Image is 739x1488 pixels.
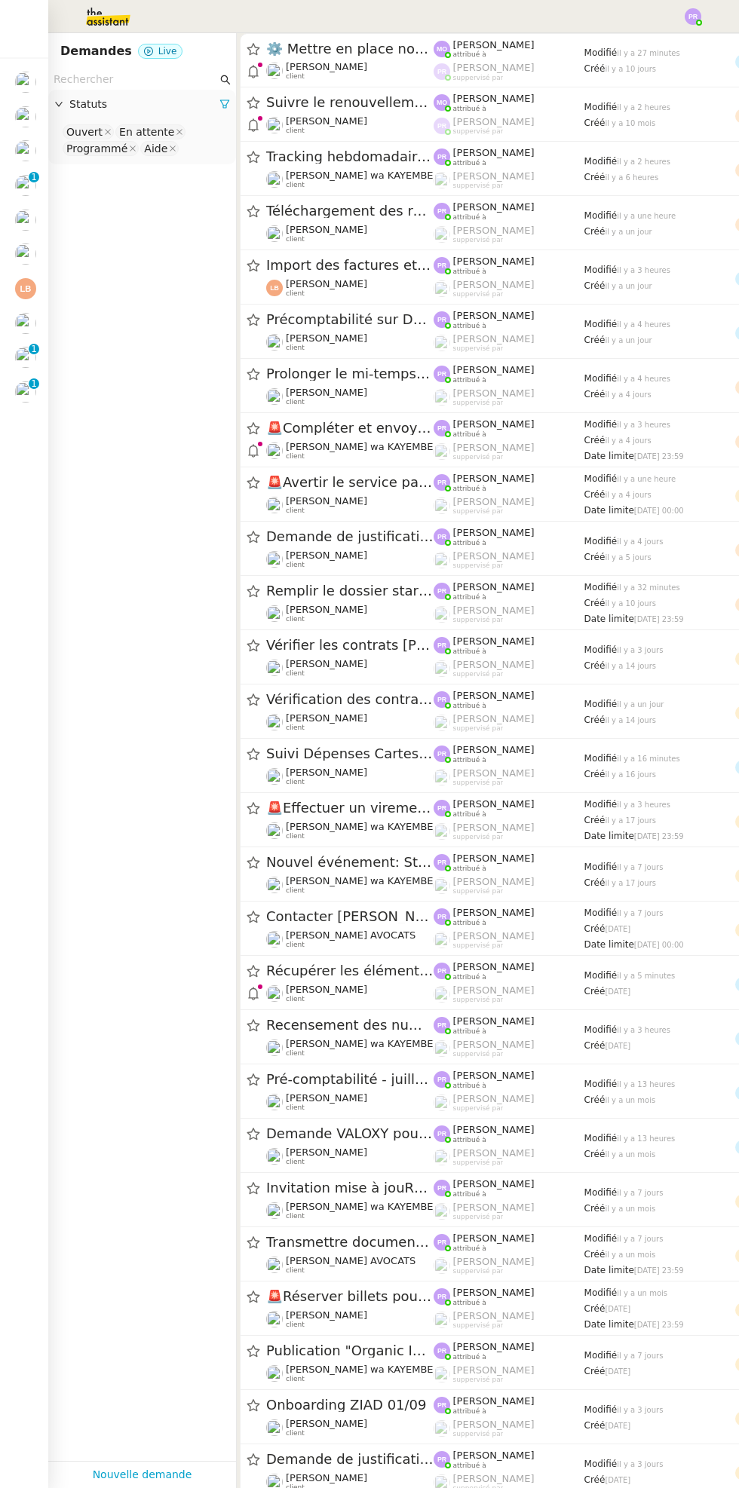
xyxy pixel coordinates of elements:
span: Avertir le service paye pour [PERSON_NAME] [266,476,434,489]
span: suppervisé par [453,453,504,461]
span: Créé [584,769,606,779]
span: attribué à [453,376,486,384]
span: Modifié [584,156,618,167]
img: users%2FfjlNmCTkLiVoA3HQjY3GA5JXGxb2%2Favatar%2Fstarofservice_97480retdsc0392.png [15,347,36,368]
span: attribué à [453,51,486,59]
span: [PERSON_NAME] [453,527,535,538]
nz-select-item: En attente [115,124,186,139]
img: users%2FfjlNmCTkLiVoA3HQjY3GA5JXGxb2%2Favatar%2Fstarofservice_97480retdsc0392.png [15,243,36,265]
span: suppervisé par [453,670,504,678]
app-user-detailed-label: client [266,604,434,623]
p: 1 [31,172,37,185]
img: users%2FyQfMwtYgTqhRP2YHWHmG2s2LYaD3%2Favatar%2Fprofile-pic.png [434,606,450,623]
span: il y a 32 minutes [617,583,680,592]
span: [PERSON_NAME] [453,116,535,127]
span: [PERSON_NAME] [286,712,367,724]
span: il y a 4 jours [605,390,651,399]
span: Modifié [584,699,618,709]
app-user-label: attribué à [434,93,584,112]
span: il y a 14 jours [605,662,656,670]
span: suppervisé par [453,127,504,136]
span: [PERSON_NAME] wa KAYEMBE [286,821,434,832]
span: suppervisé par [453,833,504,841]
span: [PERSON_NAME] [453,822,535,833]
app-user-detailed-label: client [266,712,434,732]
nz-badge-sup: 1 [29,344,39,354]
span: attribué à [453,756,486,764]
p: 1 [31,344,37,357]
span: ⚙️ Mettre en place nouveaux processus facturation [266,42,434,56]
app-user-label: attribué à [434,798,584,818]
span: suppervisé par [453,779,504,787]
span: client [286,127,305,135]
span: attribué à [453,648,486,656]
span: client [286,615,305,623]
app-user-label: suppervisé par [434,333,584,353]
span: Créé [584,489,606,500]
span: il y a une heure [617,475,676,483]
img: users%2FQNmrJKjvCnhZ9wRJPnUNc9lj8eE3%2Favatar%2F5ca36b56-0364-45de-a850-26ae83da85f1 [266,497,283,513]
span: Modifié [584,582,618,592]
span: il y a 10 jours [605,599,656,608]
span: client [286,289,305,298]
img: svg [434,257,450,274]
span: client [286,507,305,515]
img: svg [434,94,450,111]
span: client [286,778,305,786]
img: users%2FfjlNmCTkLiVoA3HQjY3GA5JXGxb2%2Favatar%2Fstarofservice_97480retdsc0392.png [15,381,36,403]
span: [PERSON_NAME] [286,278,367,289]
app-user-label: suppervisé par [434,767,584,787]
span: Demande de justificatifs Pennylane - octobre 2025 [266,530,434,543]
span: il y a 3 heures [617,421,670,429]
img: users%2FfjlNmCTkLiVoA3HQjY3GA5JXGxb2%2Favatar%2Fstarofservice_97480retdsc0392.png [266,388,283,405]
span: Modifié [584,473,618,484]
span: suppervisé par [453,344,504,353]
img: svg [434,583,450,599]
span: Créé [584,598,606,608]
app-user-label: suppervisé par [434,442,584,461]
span: [PERSON_NAME] [453,93,535,104]
img: users%2FQNmrJKjvCnhZ9wRJPnUNc9lj8eE3%2Favatar%2F5ca36b56-0364-45de-a850-26ae83da85f1 [15,72,36,93]
app-user-label: attribué à [434,581,584,601]
img: users%2FyQfMwtYgTqhRP2YHWHmG2s2LYaD3%2Favatar%2Fprofile-pic.png [434,172,450,188]
span: [PERSON_NAME] [453,659,535,670]
span: Import des factures et justificatifs - [DATE] [266,259,434,272]
app-user-label: attribué à [434,39,584,59]
span: [PERSON_NAME] [453,170,535,182]
span: [PERSON_NAME] [453,690,535,701]
span: [PERSON_NAME] [286,115,367,127]
span: Vérifier les contrats [PERSON_NAME] [266,638,434,652]
span: il y a 6 heures [605,173,658,182]
span: [PERSON_NAME] [453,473,535,484]
app-user-label: suppervisé par [434,225,584,244]
span: Créé [584,552,606,562]
span: client [286,452,305,461]
span: Modifié [584,319,618,329]
span: [PERSON_NAME] [453,798,535,810]
span: client [286,832,305,840]
nz-select-item: Aide [140,141,179,156]
span: il y a 4 heures [617,320,670,329]
app-user-detailed-label: client [266,767,434,786]
span: suppervisé par [453,182,504,190]
app-user-label: attribué à [434,635,584,655]
div: Aide [144,142,167,155]
span: [PERSON_NAME] [453,225,535,236]
span: Nouvel événement: Stay: [PERSON_NAME][GEOGRAPHIC_DATA] - [DATE] - [DATE] ([EMAIL_ADDRESS][DOMAIN_... [266,856,434,869]
span: [PERSON_NAME] [286,767,367,778]
span: attribué à [453,213,486,222]
span: [PERSON_NAME] [286,224,367,235]
span: Modifié [584,862,618,872]
app-user-label: suppervisé par [434,659,584,678]
img: users%2FME7CwGhkVpexbSaUxoFyX6OhGQk2%2Favatar%2Fe146a5d2-1708-490f-af4b-78e736222863 [15,175,36,196]
span: il y a 14 jours [605,716,656,724]
img: svg [15,278,36,299]
span: il y a 10 mois [605,119,655,127]
img: users%2FutyFSk64t3XkVZvBICD9ZGkOt3Y2%2Favatar%2F51cb3b97-3a78-460b-81db-202cf2efb2f3 [266,714,283,730]
span: Date limite [584,614,634,624]
img: svg [434,854,450,871]
img: users%2FME7CwGhkVpexbSaUxoFyX6OhGQk2%2Favatar%2Fe146a5d2-1708-490f-af4b-78e736222863 [15,106,36,127]
nz-badge-sup: 1 [29,172,39,182]
app-user-label: suppervisé par [434,62,584,81]
span: il y a 4 jours [617,537,663,546]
